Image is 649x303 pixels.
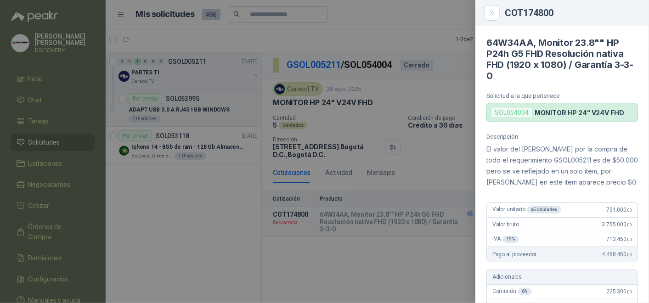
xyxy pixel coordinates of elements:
[492,288,532,295] span: Comisión
[527,206,561,213] div: x 5 Unidades
[606,288,632,295] span: 225.300
[602,221,632,228] span: 3.755.000
[602,251,632,258] span: 4.468.450
[491,107,533,118] div: SOL054004
[487,270,638,285] div: Adicionales
[486,144,638,188] p: El valor del [PERSON_NAME] por la compra de todo el requerimiento GSOL005211 es de $50.000 pero s...
[626,237,632,242] span: ,00
[486,37,638,81] h4: 64W34AA, Monitor 23.8"" HP P24h G5 FHD Resolución nativa FHD (1920 x 1080) / Garantía 3-3-0
[486,7,497,18] button: Close
[626,208,632,213] span: ,00
[606,207,632,213] span: 751.000
[492,251,537,258] span: Pago al proveedor
[626,222,632,227] span: ,00
[626,289,632,294] span: ,00
[606,236,632,242] span: 713.450
[492,221,519,228] span: Valor bruto
[505,8,638,17] div: COT174800
[518,288,532,295] div: 6 %
[626,252,632,257] span: ,00
[486,133,638,140] p: Descripción
[492,236,519,243] span: IVA
[535,109,624,117] p: MONITOR HP 24" V24V FHD
[503,236,519,243] div: 19 %
[492,206,561,213] span: Valor unitario
[486,92,638,99] p: Solicitud a la que pertenece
